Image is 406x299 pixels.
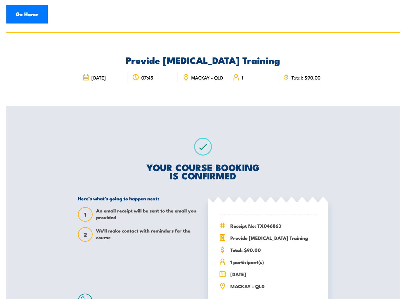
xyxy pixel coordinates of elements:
span: 1 [241,75,243,80]
span: 1 [79,211,92,218]
a: Go Home [6,5,48,24]
span: An email receipt will be sent to the email you provided [96,207,199,222]
span: [DATE] [91,75,106,80]
span: Provide [MEDICAL_DATA] Training [230,234,317,241]
h2: YOUR COURSE BOOKING IS CONFIRMED [78,163,328,179]
span: Total: $90.00 [291,75,320,80]
span: MACKAY - QLD [191,75,223,80]
span: MACKAY - QLD [230,282,317,290]
span: 2 [79,231,92,238]
span: Total: $90.00 [230,246,317,254]
span: 07:45 [141,75,153,80]
span: Receipt No: TX046863 [230,222,317,229]
h5: Here’s what’s going to happen next: [78,195,199,201]
span: 1 participant(s) [230,258,317,266]
span: [DATE] [230,270,317,278]
span: We’ll make contact with reminders for the course [96,227,199,242]
h2: Provide [MEDICAL_DATA] Training [78,56,328,64]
